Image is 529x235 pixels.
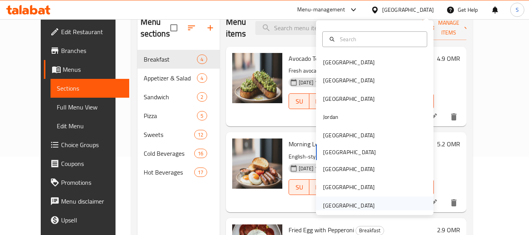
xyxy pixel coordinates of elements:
[51,79,129,98] a: Sections
[289,93,310,109] button: SU
[61,46,123,55] span: Branches
[194,130,207,139] div: items
[444,107,463,126] button: delete
[44,154,129,173] a: Coupons
[51,98,129,117] a: Full Menu View
[144,149,195,158] span: Cold Beverages
[137,106,220,125] div: Pizza5
[44,22,129,41] a: Edit Restaurant
[297,5,345,15] div: Menu-management
[356,226,384,235] span: Breakfast
[144,111,197,120] span: Pizza
[437,138,460,149] h6: 5.2 OMR
[296,165,339,172] span: [DATE] 12:17 PM
[44,60,129,79] a: Menus
[323,201,375,210] div: [GEOGRAPHIC_DATA]
[323,165,375,173] div: [GEOGRAPHIC_DATA]
[144,73,197,83] span: Appetizer & Salad
[516,5,519,14] span: S
[61,159,123,168] span: Coupons
[429,18,469,38] span: Manage items
[137,87,220,106] div: Sandwich2
[137,69,220,87] div: Appetizer & Salad4
[195,169,206,176] span: 17
[349,20,366,36] span: Select section
[323,183,375,191] div: [GEOGRAPHIC_DATA]
[144,92,197,102] span: Sandwich
[61,140,123,149] span: Choice Groups
[197,93,206,101] span: 2
[226,16,246,40] h2: Menu items
[312,96,327,107] span: MO
[444,193,463,212] button: delete
[61,197,123,206] span: Menu disclaimer
[195,131,206,138] span: 12
[44,135,129,154] a: Choice Groups
[63,65,123,74] span: Menus
[137,47,220,185] nav: Menu sections
[323,113,338,121] div: Jordan
[44,41,129,60] a: Branches
[194,149,207,158] div: items
[289,66,434,76] p: Fresh avocado mash on toasted bread topped with seasoning.
[61,215,123,225] span: Upsell
[292,96,307,107] span: SU
[195,150,206,157] span: 16
[137,50,220,69] div: Breakfast4
[323,76,375,85] div: [GEOGRAPHIC_DATA]
[382,5,434,14] div: [GEOGRAPHIC_DATA]
[289,152,434,162] p: English-style breakfast with eggs, toast and sausages.
[197,75,206,82] span: 4
[144,130,195,139] span: Sweets
[166,20,182,36] span: Select all sections
[144,168,195,177] span: Hot Beverages
[57,121,123,131] span: Edit Menu
[289,53,327,64] span: Avocado Toast
[197,55,207,64] div: items
[182,18,201,37] span: Sort sections
[312,182,327,193] span: MO
[323,58,375,67] div: [GEOGRAPHIC_DATA]
[309,179,330,195] button: MO
[323,95,375,103] div: [GEOGRAPHIC_DATA]
[57,102,123,112] span: Full Menu View
[44,211,129,230] a: Upsell
[51,117,129,135] a: Edit Menu
[61,178,123,187] span: Promotions
[137,125,220,144] div: Sweets12
[292,182,307,193] span: SU
[232,53,282,103] img: Avocado Toast
[197,73,207,83] div: items
[201,18,220,37] button: Add section
[437,53,460,64] h6: 4.9 OMR
[137,163,220,182] div: Hot Beverages17
[197,112,206,120] span: 5
[197,56,206,63] span: 4
[232,138,282,189] img: Morning London
[255,21,348,35] input: search
[197,111,207,120] div: items
[337,35,422,44] input: Search
[44,192,129,211] a: Menu disclaimer
[57,84,123,93] span: Sections
[197,92,207,102] div: items
[144,55,197,64] span: Breakfast
[141,16,170,40] h2: Menu sections
[194,168,207,177] div: items
[289,179,310,195] button: SU
[137,144,220,163] div: Cold Beverages16
[309,93,330,109] button: MO
[422,16,475,40] button: Manage items
[323,131,375,140] div: [GEOGRAPHIC_DATA]
[44,173,129,192] a: Promotions
[61,27,123,36] span: Edit Restaurant
[296,79,339,86] span: [DATE] 12:17 PM
[289,138,332,150] span: Morning London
